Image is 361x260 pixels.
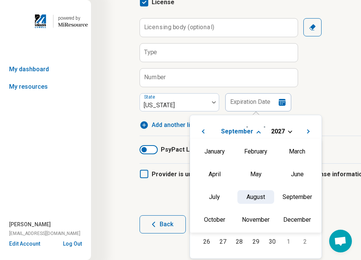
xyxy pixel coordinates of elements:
label: Number [144,74,166,80]
div: Choose Saturday, October 2nd, 2027 [297,233,313,250]
div: Month September, 2027 [198,168,313,250]
button: Add another license [140,121,207,130]
span: Back [160,221,173,227]
span: [EMAIL_ADDRESS][DOMAIN_NAME] [9,230,80,237]
button: September [221,127,254,135]
span: PsyPact License [161,145,209,154]
div: Choose Date [190,115,322,259]
a: University of Massachusetts, Lowellpowered by [3,12,88,30]
span: [PERSON_NAME] [9,221,51,229]
span: Add another license [152,121,207,130]
h2: [DATE] [196,124,315,135]
div: September [279,190,315,204]
div: October [196,213,233,226]
div: Choose Sunday, September 26th, 2027 [198,233,215,250]
div: June [279,167,315,181]
div: July [196,190,233,204]
div: Choose Thursday, September 30th, 2027 [264,233,280,250]
button: 2027 [271,127,285,135]
button: Back [140,215,186,233]
label: Type [144,49,157,55]
button: Next Month [303,124,315,136]
div: Choose Tuesday, September 28th, 2027 [231,233,248,250]
div: Choose Wednesday, September 29th, 2027 [248,233,264,250]
label: Licensing body (optional) [144,24,214,30]
div: December [279,213,315,226]
div: March [279,144,315,158]
div: May [237,167,274,181]
div: Open chat [329,230,352,252]
span: September [221,127,253,135]
div: August [237,190,274,204]
img: University of Massachusetts, Lowell [33,12,49,30]
div: February [237,144,274,158]
button: Previous Month [196,124,208,136]
div: Choose Friday, October 1st, 2027 [280,233,297,250]
div: Choose Monday, September 27th, 2027 [215,233,231,250]
div: powered by [58,15,88,22]
label: State [144,94,157,100]
div: April [196,167,233,181]
div: January [196,144,233,158]
div: November [237,213,274,226]
input: credential.licenses.0.name [140,44,298,62]
button: Edit Account [9,240,40,248]
button: Log Out [63,240,82,246]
